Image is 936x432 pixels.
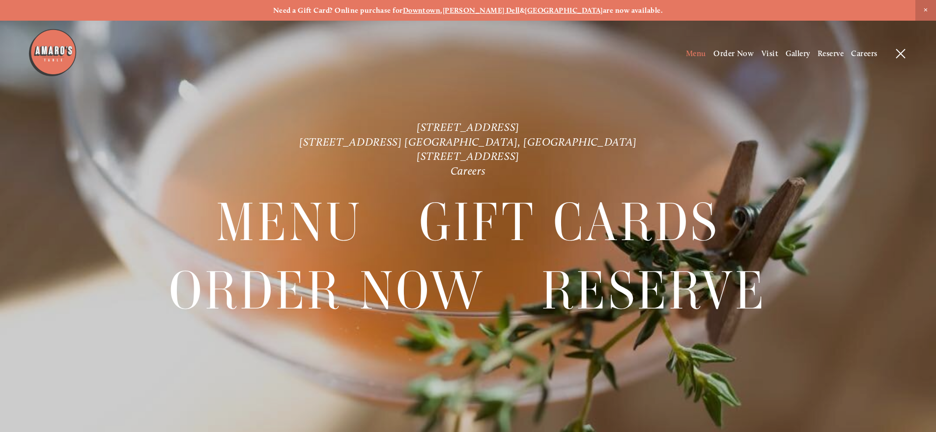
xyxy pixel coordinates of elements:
a: Downtown [403,6,441,15]
a: Gift Cards [419,188,720,256]
a: Order Now [169,257,485,324]
a: Menu [216,188,363,256]
strong: are now available. [603,6,663,15]
strong: Need a Gift Card? Online purchase for [273,6,403,15]
a: [STREET_ADDRESS] [417,150,519,163]
a: [STREET_ADDRESS] [GEOGRAPHIC_DATA], [GEOGRAPHIC_DATA] [299,135,637,149]
a: Reserve [818,49,844,58]
a: Reserve [541,257,767,324]
strong: , [440,6,442,15]
strong: & [520,6,525,15]
a: Order Now [713,49,754,58]
img: Amaro's Table [28,28,77,77]
a: Menu [686,49,706,58]
a: [GEOGRAPHIC_DATA] [525,6,603,15]
a: Gallery [786,49,810,58]
a: Careers [851,49,877,58]
a: [STREET_ADDRESS] [417,121,519,134]
a: Careers [451,164,486,178]
a: [PERSON_NAME] Dell [443,6,520,15]
a: Visit [762,49,778,58]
